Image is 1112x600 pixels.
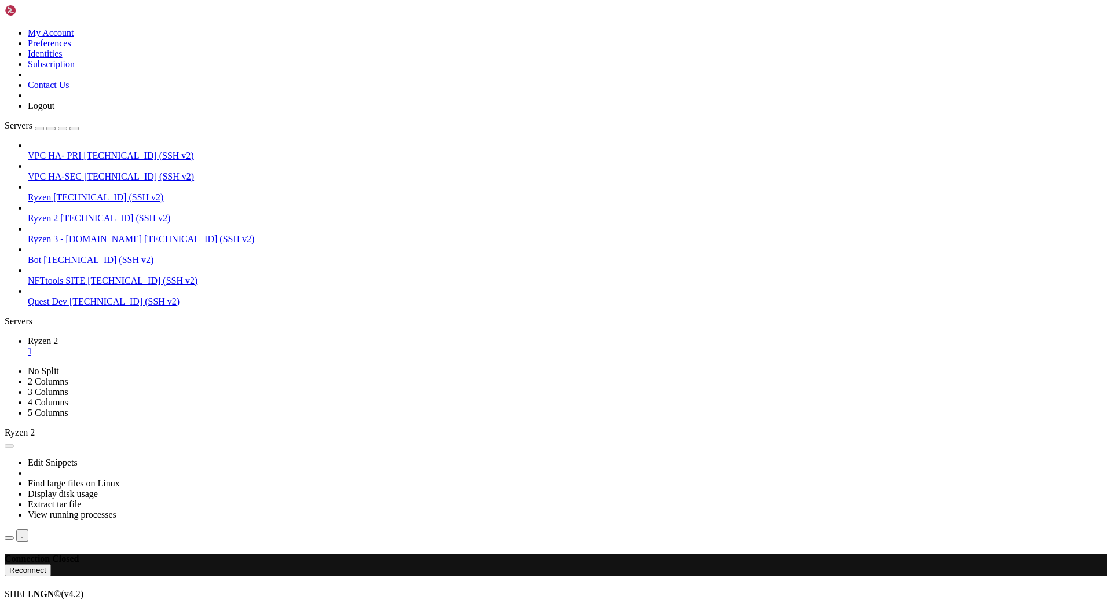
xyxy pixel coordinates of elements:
[28,255,41,265] span: Bot
[28,182,1107,203] li: Ryzen [TECHNICAL_ID] (SSH v2)
[28,297,67,306] span: Quest Dev
[28,38,71,48] a: Preferences
[28,49,63,58] a: Identities
[28,101,54,111] a: Logout
[28,203,1107,224] li: Ryzen 2 [TECHNICAL_ID] (SSH v2)
[28,161,1107,182] li: VPC HA-SEC [TECHNICAL_ID] (SSH v2)
[28,276,85,286] span: NFTtools SITE
[83,151,193,160] span: [TECHNICAL_ID] (SSH v2)
[5,5,71,16] img: Shellngn
[28,80,69,90] a: Contact Us
[28,297,1107,307] a: Quest Dev [TECHNICAL_ID] (SSH v2)
[28,499,81,509] a: Extract tar file
[28,213,58,223] span: Ryzen 2
[28,510,116,519] a: View running processes
[43,255,153,265] span: [TECHNICAL_ID] (SSH v2)
[5,427,35,437] span: Ryzen 2
[87,276,197,286] span: [TECHNICAL_ID] (SSH v2)
[28,234,1107,244] a: Ryzen 3 - [DOMAIN_NAME] [TECHNICAL_ID] (SSH v2)
[28,224,1107,244] li: Ryzen 3 - [DOMAIN_NAME] [TECHNICAL_ID] (SSH v2)
[28,336,1107,357] a: Ryzen 2
[28,408,68,418] a: 5 Columns
[28,255,1107,265] a: Bot [TECHNICAL_ID] (SSH v2)
[28,213,1107,224] a: Ryzen 2 [TECHNICAL_ID] (SSH v2)
[28,171,82,181] span: VPC HA-SEC
[28,192,1107,203] a: Ryzen [TECHNICAL_ID] (SSH v2)
[28,265,1107,286] li: NFTtools SITE [TECHNICAL_ID] (SSH v2)
[28,286,1107,307] li: Quest Dev [TECHNICAL_ID] (SSH v2)
[28,336,58,346] span: Ryzen 2
[28,192,51,202] span: Ryzen
[28,28,74,38] a: My Account
[28,458,78,467] a: Edit Snippets
[28,151,1107,161] a: VPC HA- PRI [TECHNICAL_ID] (SSH v2)
[28,140,1107,161] li: VPC HA- PRI [TECHNICAL_ID] (SSH v2)
[60,213,170,223] span: [TECHNICAL_ID] (SSH v2)
[144,234,254,244] span: [TECHNICAL_ID] (SSH v2)
[5,120,32,130] span: Servers
[28,387,68,397] a: 3 Columns
[5,316,1107,327] div: Servers
[28,244,1107,265] li: Bot [TECHNICAL_ID] (SSH v2)
[28,276,1107,286] a: NFTtools SITE [TECHNICAL_ID] (SSH v2)
[28,59,75,69] a: Subscription
[28,397,68,407] a: 4 Columns
[84,171,194,181] span: [TECHNICAL_ID] (SSH v2)
[28,346,1107,357] a: 
[28,478,120,488] a: Find large files on Linux
[28,151,81,160] span: VPC HA- PRI
[28,376,68,386] a: 2 Columns
[69,297,180,306] span: [TECHNICAL_ID] (SSH v2)
[28,489,98,499] a: Display disk usage
[28,171,1107,182] a: VPC HA-SEC [TECHNICAL_ID] (SSH v2)
[53,192,163,202] span: [TECHNICAL_ID] (SSH v2)
[28,234,142,244] span: Ryzen 3 - [DOMAIN_NAME]
[28,366,59,376] a: No Split
[16,529,28,542] button: 
[21,531,24,540] div: 
[5,120,79,130] a: Servers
